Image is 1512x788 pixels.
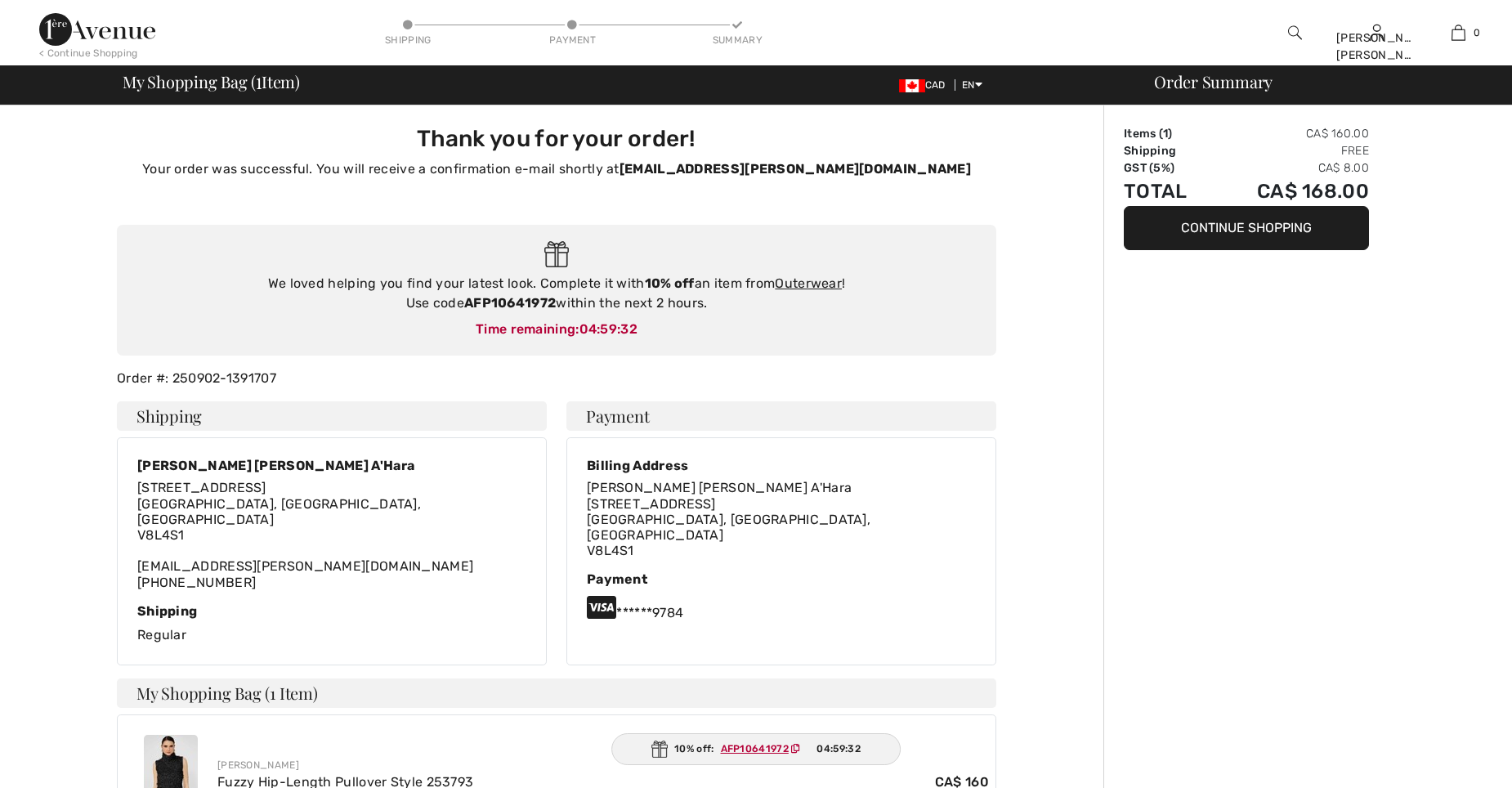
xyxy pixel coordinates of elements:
[137,480,421,543] span: [STREET_ADDRESS] [GEOGRAPHIC_DATA], [GEOGRAPHIC_DATA], [GEOGRAPHIC_DATA] V8L4S1
[962,79,982,91] span: EN
[127,159,986,179] p: Your order was successful. You will receive a confirmation e-mail shortly at
[651,741,668,758] img: Gift.svg
[107,369,1006,388] div: Order #: 250902-1391707
[1212,177,1369,206] td: CA$ 168.00
[1288,23,1302,43] img: search the website
[137,603,526,619] div: Shipping
[816,741,860,756] span: 04:59:32
[611,733,901,765] div: 10% off:
[383,33,432,47] div: Shipping
[1124,206,1369,250] button: Continue Shopping
[645,275,695,291] strong: 10% off
[1212,142,1369,159] td: Free
[1124,177,1212,206] td: Total
[137,480,526,589] div: [EMAIL_ADDRESS][PERSON_NAME][DOMAIN_NAME] [PHONE_NUMBER]
[1212,159,1369,177] td: CA$ 8.00
[39,13,155,46] img: 1ère Avenue
[587,496,870,559] span: [STREET_ADDRESS] [GEOGRAPHIC_DATA], [GEOGRAPHIC_DATA], [GEOGRAPHIC_DATA] V8L4S1
[587,480,852,495] span: [PERSON_NAME] [PERSON_NAME] A'Hara
[1212,125,1369,142] td: CA$ 160.00
[1124,125,1212,142] td: Items ( )
[39,46,138,60] div: < Continue Shopping
[566,401,996,431] h4: Payment
[713,33,762,47] div: Summary
[123,74,300,90] span: My Shopping Bag ( Item)
[1418,23,1498,43] a: 0
[620,161,971,177] strong: [EMAIL_ADDRESS][PERSON_NAME][DOMAIN_NAME]
[1124,142,1212,159] td: Shipping
[117,678,996,708] h4: My Shopping Bag (1 Item)
[1474,25,1480,40] span: 0
[1134,74,1502,90] div: Order Summary
[579,321,637,337] span: 04:59:32
[899,79,925,92] img: Canadian Dollar
[1163,127,1168,141] span: 1
[548,33,597,47] div: Payment
[117,401,547,431] h4: Shipping
[899,79,952,91] span: CAD
[1370,23,1384,43] img: My Info
[1452,23,1465,43] img: My Bag
[137,458,526,473] div: [PERSON_NAME] [PERSON_NAME] A'Hara
[587,571,976,587] div: Payment
[217,758,989,772] div: [PERSON_NAME]
[133,320,980,339] div: Time remaining:
[1336,29,1416,64] div: [PERSON_NAME] [PERSON_NAME]
[1124,159,1212,177] td: GST (5%)
[464,295,556,311] strong: AFP10641972
[775,275,842,291] a: Outerwear
[1370,25,1384,40] a: Sign In
[137,603,526,645] div: Regular
[587,458,976,473] div: Billing Address
[256,69,262,91] span: 1
[544,241,570,268] img: Gift.svg
[133,274,980,313] div: We loved helping you find your latest look. Complete it with an item from ! Use code within the n...
[721,743,789,754] ins: AFP10641972
[127,125,986,153] h3: Thank you for your order!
